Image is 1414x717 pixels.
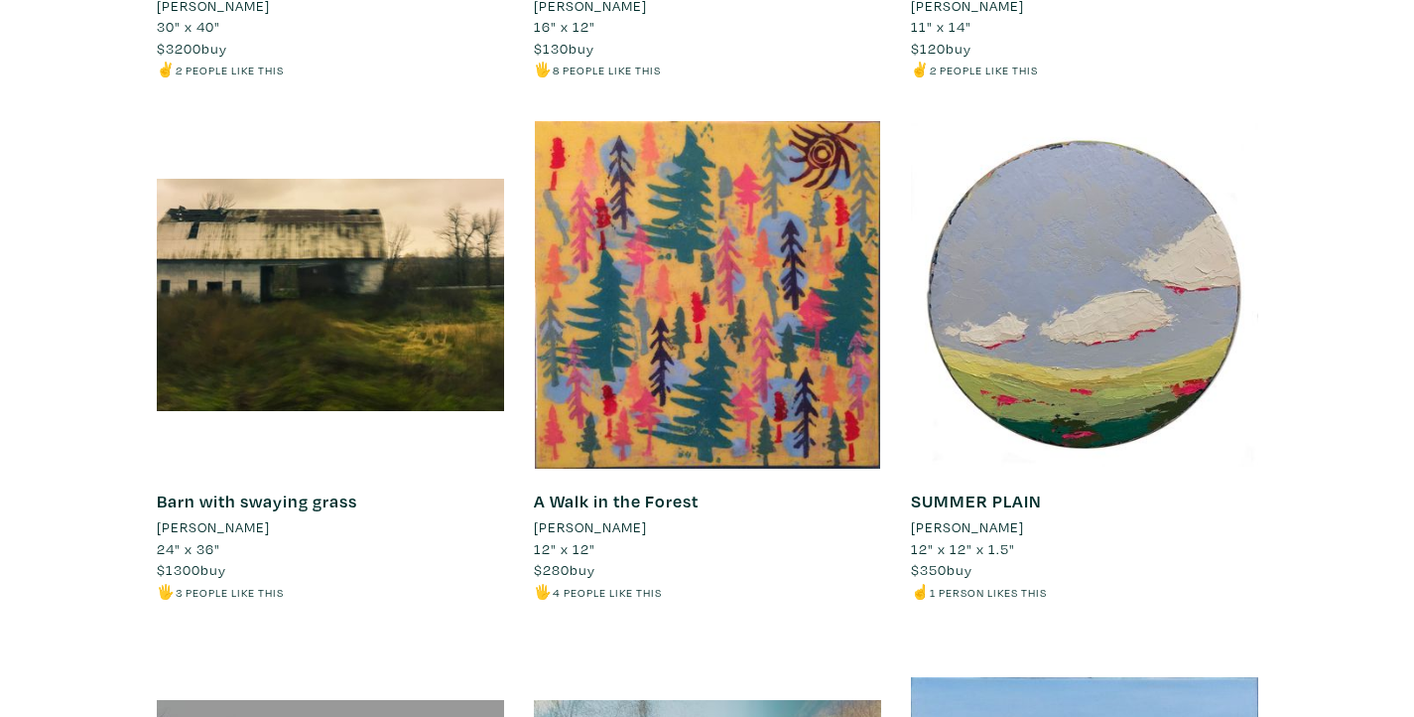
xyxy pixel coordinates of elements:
li: ☝️ [911,581,1258,603]
li: [PERSON_NAME] [534,516,647,538]
li: ✌️ [911,59,1258,80]
span: $350 [911,560,947,579]
span: 11" x 14" [911,17,971,36]
a: SUMMER PLAIN [911,490,1042,512]
span: buy [157,560,226,579]
span: 16" x 12" [534,17,595,36]
span: buy [534,560,595,579]
li: [PERSON_NAME] [911,516,1024,538]
span: $120 [911,39,946,58]
small: 2 people like this [930,63,1038,77]
span: buy [911,560,972,579]
small: 3 people like this [176,585,284,600]
a: [PERSON_NAME] [534,516,881,538]
span: 30" x 40" [157,17,220,36]
span: $1300 [157,560,200,579]
li: ✌️ [157,59,504,80]
small: 2 people like this [176,63,284,77]
small: 8 people like this [553,63,661,77]
li: 🖐️ [534,581,881,603]
span: 12" x 12" [534,539,595,558]
li: 🖐️ [157,581,504,603]
span: 12" x 12" x 1.5" [911,539,1015,558]
a: Barn with swaying grass [157,490,357,512]
span: $3200 [157,39,201,58]
span: buy [534,39,594,58]
a: A Walk in the Forest [534,490,699,512]
span: $280 [534,560,570,579]
span: buy [911,39,971,58]
small: 1 person likes this [930,585,1047,600]
a: [PERSON_NAME] [911,516,1258,538]
small: 4 people like this [553,585,662,600]
li: [PERSON_NAME] [157,516,270,538]
li: 🖐️ [534,59,881,80]
a: [PERSON_NAME] [157,516,504,538]
span: buy [157,39,227,58]
span: $130 [534,39,569,58]
span: 24" x 36" [157,539,220,558]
